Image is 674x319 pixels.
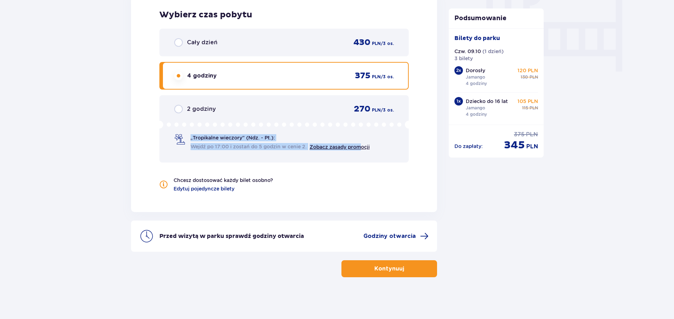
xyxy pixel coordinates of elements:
p: Czw. 09.10 [454,48,481,55]
a: Zobacz zasady promocji [310,144,370,150]
span: 270 [354,104,370,114]
p: Podsumowanie [449,14,544,23]
p: Kontynuuj [374,265,404,273]
span: PLN [526,143,538,150]
span: 130 [521,74,528,80]
button: Kontynuuj [341,260,437,277]
p: ( 1 dzień ) [482,48,504,55]
a: Edytuj pojedyncze bilety [174,185,234,192]
a: Godziny otwarcia [363,232,429,240]
span: Godziny otwarcia [363,232,416,240]
span: / 3 os. [381,74,394,80]
p: Dorosły [466,67,485,74]
span: 2 godziny [187,105,216,113]
span: Cały dzień [187,39,217,46]
span: 4 godziny [187,72,217,80]
p: Do zapłaty : [454,143,483,150]
span: / 3 os. [381,40,394,47]
p: 120 PLN [517,67,538,74]
span: PLN [529,74,538,80]
span: 115 [522,105,528,111]
p: Dziecko do 16 lat [466,98,508,105]
p: Jamango [466,74,485,80]
span: 345 [504,138,525,152]
span: 375 [355,70,370,81]
p: Bilety do parku [454,34,500,42]
span: Wejdź po 17:00 i zostań do 5 godzin w cenie 2. [191,143,307,150]
p: Przed wizytą w parku sprawdź godziny otwarcia [159,232,304,240]
p: 4 godziny [466,80,487,87]
h2: Wybierz czas pobytu [159,10,409,20]
span: PLN [529,105,538,111]
span: PLN [526,131,538,138]
span: PLN [372,107,381,113]
p: Jamango [466,105,485,111]
p: Chcesz dostosować każdy bilet osobno? [174,177,273,184]
div: 2 x [454,66,463,75]
span: PLN [372,40,381,47]
span: 430 [353,37,370,48]
span: 375 [514,131,525,138]
span: PLN [372,74,381,80]
span: „Tropikalne wieczory" (Ndz. - Pt.): [191,134,275,141]
p: 105 PLN [517,98,538,105]
span: / 3 os. [381,107,394,113]
p: 4 godziny [466,111,487,118]
div: 1 x [454,97,463,106]
p: 3 bilety [454,55,473,62]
